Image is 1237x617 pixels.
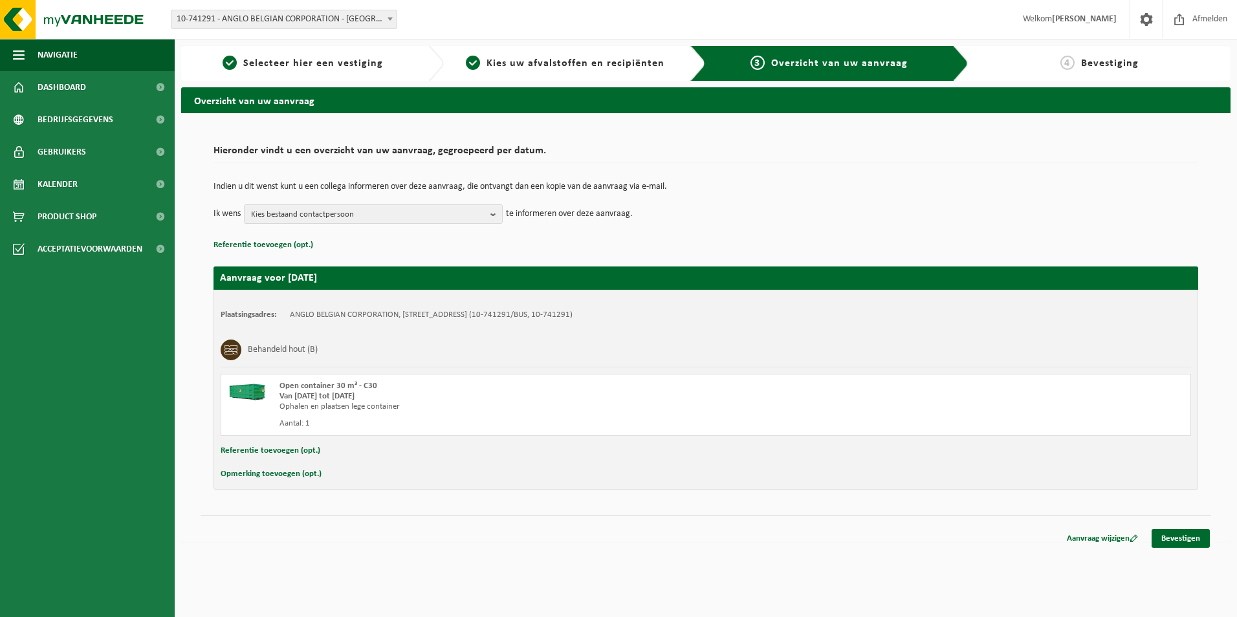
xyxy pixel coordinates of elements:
[171,10,397,28] span: 10-741291 - ANGLO BELGIAN CORPORATION - GENT
[243,58,383,69] span: Selecteer hier een vestiging
[1060,56,1075,70] span: 4
[248,340,318,360] h3: Behandeld hout (B)
[244,204,503,224] button: Kies bestaand contactpersoon
[279,392,355,400] strong: Van [DATE] tot [DATE]
[750,56,765,70] span: 3
[38,168,78,200] span: Kalender
[1081,58,1139,69] span: Bevestiging
[228,381,267,400] img: HK-XC-30-GN-00.png
[450,56,681,71] a: 2Kies uw afvalstoffen en recipiënten
[220,273,317,283] strong: Aanvraag voor [DATE]
[506,204,633,224] p: te informeren over deze aanvraag.
[38,200,96,233] span: Product Shop
[251,205,485,224] span: Kies bestaand contactpersoon
[213,237,313,254] button: Referentie toevoegen (opt.)
[213,146,1198,163] h2: Hieronder vindt u een overzicht van uw aanvraag, gegroepeerd per datum.
[38,136,86,168] span: Gebruikers
[1057,529,1148,548] a: Aanvraag wijzigen
[38,233,142,265] span: Acceptatievoorwaarden
[6,589,216,617] iframe: chat widget
[771,58,908,69] span: Overzicht van uw aanvraag
[1052,14,1117,24] strong: [PERSON_NAME]
[487,58,664,69] span: Kies uw afvalstoffen en recipiënten
[213,182,1198,191] p: Indien u dit wenst kunt u een collega informeren over deze aanvraag, die ontvangt dan een kopie v...
[290,310,573,320] td: ANGLO BELGIAN CORPORATION, [STREET_ADDRESS] (10-741291/BUS, 10-741291)
[221,466,322,482] button: Opmerking toevoegen (opt.)
[223,56,237,70] span: 1
[171,10,397,29] span: 10-741291 - ANGLO BELGIAN CORPORATION - GENT
[213,204,241,224] p: Ik wens
[279,402,758,412] div: Ophalen en plaatsen lege container
[38,103,113,136] span: Bedrijfsgegevens
[1152,529,1210,548] a: Bevestigen
[221,310,277,319] strong: Plaatsingsadres:
[188,56,418,71] a: 1Selecteer hier een vestiging
[466,56,480,70] span: 2
[221,442,320,459] button: Referentie toevoegen (opt.)
[279,382,377,390] span: Open container 30 m³ - C30
[181,87,1231,113] h2: Overzicht van uw aanvraag
[38,71,86,103] span: Dashboard
[38,39,78,71] span: Navigatie
[279,418,758,429] div: Aantal: 1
